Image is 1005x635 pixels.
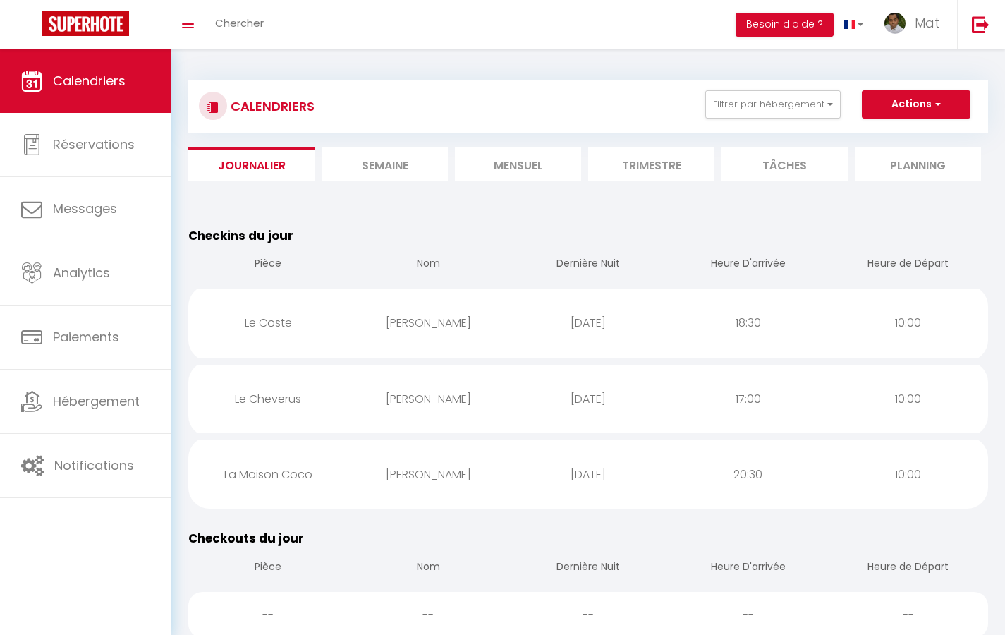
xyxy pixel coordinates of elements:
div: Le Cheverus [188,376,348,422]
div: Le Coste [188,300,348,346]
span: Réservations [53,135,135,153]
button: Actions [862,90,970,119]
th: Heure de Départ [828,245,988,285]
button: Ouvrir le widget de chat LiveChat [11,6,54,48]
button: Filtrer par hébergement [705,90,841,119]
li: Semaine [322,147,448,181]
span: Paiements [53,328,119,346]
img: logout [972,16,989,33]
span: Messages [53,200,117,217]
div: 17:00 [668,376,828,422]
th: Nom [348,245,508,285]
div: 10:00 [828,300,988,346]
div: [DATE] [508,376,669,422]
th: Pièce [188,548,348,588]
span: Chercher [215,16,264,30]
span: Notifications [54,456,134,474]
th: Heure D'arrivée [668,245,828,285]
div: [PERSON_NAME] [348,452,508,497]
th: Dernière Nuit [508,245,669,285]
th: Pièce [188,245,348,285]
li: Planning [855,147,981,181]
div: [DATE] [508,300,669,346]
span: Checkins du jour [188,227,293,244]
th: Heure de Départ [828,548,988,588]
img: Super Booking [42,11,129,36]
div: [PERSON_NAME] [348,300,508,346]
div: 10:00 [828,452,988,497]
li: Journalier [188,147,315,181]
div: [DATE] [508,452,669,497]
li: Trimestre [588,147,714,181]
div: 10:00 [828,376,988,422]
div: [PERSON_NAME] [348,376,508,422]
li: Mensuel [455,147,581,181]
th: Heure D'arrivée [668,548,828,588]
div: 20:30 [668,452,828,497]
span: Mat [915,14,939,32]
th: Nom [348,548,508,588]
span: Calendriers [53,72,126,90]
span: Hébergement [53,392,140,410]
img: ... [884,13,906,34]
button: Besoin d'aide ? [736,13,834,37]
div: La Maison Coco [188,452,348,497]
span: Checkouts du jour [188,530,304,547]
h3: CALENDRIERS [227,90,315,122]
th: Dernière Nuit [508,548,669,588]
div: 18:30 [668,300,828,346]
li: Tâches [721,147,848,181]
span: Analytics [53,264,110,282]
